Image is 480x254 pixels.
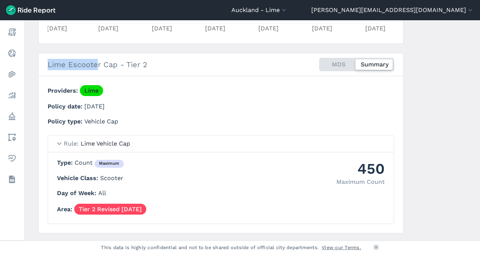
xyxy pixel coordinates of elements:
[336,177,385,186] div: Maximum Count
[80,85,103,96] a: Lime
[5,47,19,60] a: Realtime
[98,25,118,32] tspan: [DATE]
[84,118,118,125] span: Vehicle Cap
[94,160,124,168] div: maximum
[81,140,130,147] span: Lime Vehicle Cap
[5,110,19,123] a: Policy
[6,5,55,15] img: Ride Report
[48,87,80,94] span: Providers
[322,244,361,251] a: View our Terms.
[5,26,19,39] a: Report
[311,6,474,15] button: [PERSON_NAME][EMAIL_ADDRESS][DOMAIN_NAME]
[48,135,394,152] summary: RuleLime Vehicle Cap
[5,152,19,165] a: Health
[57,206,74,213] span: Area
[152,25,172,32] tspan: [DATE]
[205,25,225,32] tspan: [DATE]
[74,204,146,215] a: Tier 2 Revised [DATE]
[5,173,19,186] a: Datasets
[98,189,106,197] span: All
[336,158,385,179] div: 450
[75,159,124,166] span: Count
[47,25,67,32] tspan: [DATE]
[84,103,105,110] span: [DATE]
[57,189,98,197] span: Day of Week
[57,174,100,182] span: Vehicle Class
[100,174,123,182] span: Scooter
[5,89,19,102] a: Analyze
[57,159,75,166] span: Type
[48,103,84,110] span: Policy date
[48,59,147,70] h2: Lime Escooter Cap - Tier 2
[48,118,84,125] span: Policy type
[64,140,81,147] span: Rule
[5,68,19,81] a: Heatmaps
[258,25,279,32] tspan: [DATE]
[231,6,288,15] button: Auckland - Lime
[312,25,332,32] tspan: [DATE]
[365,25,385,32] tspan: [DATE]
[5,131,19,144] a: Areas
